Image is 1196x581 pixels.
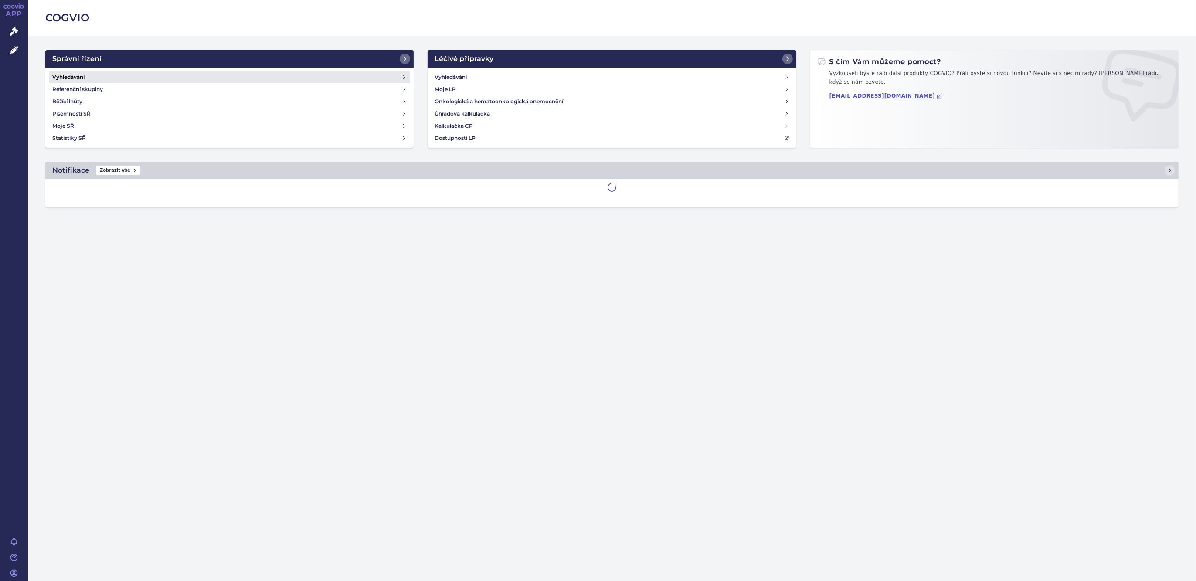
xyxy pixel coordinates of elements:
[829,93,943,99] a: [EMAIL_ADDRESS][DOMAIN_NAME]
[49,83,410,95] a: Referenční skupiny
[435,134,476,143] h4: Dostupnosti LP
[435,97,563,106] h4: Onkologická a hematoonkologická onemocnění
[435,109,490,118] h4: Úhradová kalkulačka
[431,83,792,95] a: Moje LP
[431,120,792,132] a: Kalkulačka CP
[431,71,792,83] a: Vyhledávání
[45,162,1179,179] a: NotifikaceZobrazit vše
[49,132,410,144] a: Statistiky SŘ
[817,69,1172,90] p: Vyzkoušeli byste rádi další produkty COGVIO? Přáli byste si novou funkci? Nevíte si s něčím rady?...
[428,50,796,68] a: Léčivé přípravky
[431,95,792,108] a: Onkologická a hematoonkologická onemocnění
[435,54,493,64] h2: Léčivé přípravky
[817,57,941,67] h2: S čím Vám můžeme pomoct?
[45,50,414,68] a: Správní řízení
[435,85,456,94] h4: Moje LP
[49,108,410,120] a: Písemnosti SŘ
[435,73,467,82] h4: Vyhledávání
[52,97,82,106] h4: Běžící lhůty
[52,85,103,94] h4: Referenční skupiny
[49,120,410,132] a: Moje SŘ
[52,134,86,143] h4: Statistiky SŘ
[52,165,89,176] h2: Notifikace
[52,109,91,118] h4: Písemnosti SŘ
[45,10,1179,25] h2: COGVIO
[96,166,140,175] span: Zobrazit vše
[52,54,102,64] h2: Správní řízení
[49,71,410,83] a: Vyhledávání
[49,95,410,108] a: Běžící lhůty
[435,122,473,130] h4: Kalkulačka CP
[431,132,792,144] a: Dostupnosti LP
[431,108,792,120] a: Úhradová kalkulačka
[52,73,85,82] h4: Vyhledávání
[52,122,74,130] h4: Moje SŘ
